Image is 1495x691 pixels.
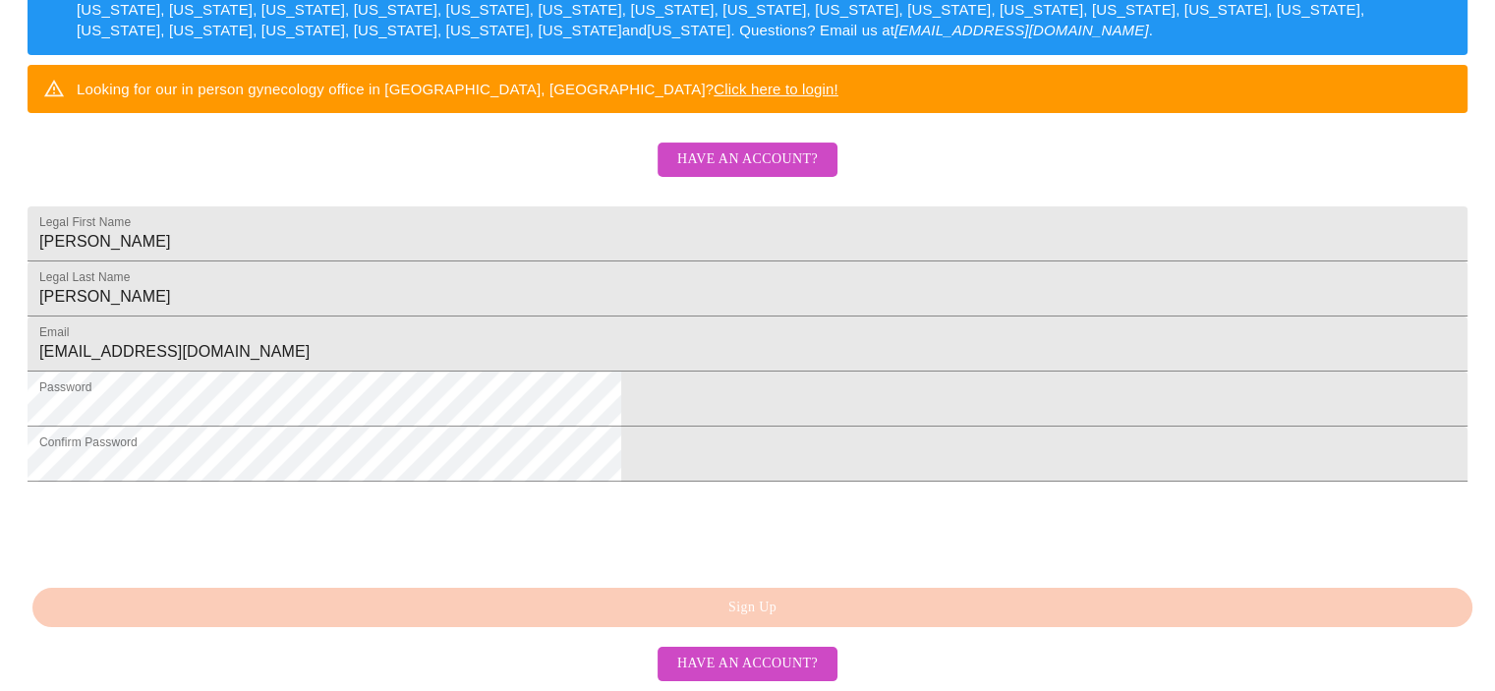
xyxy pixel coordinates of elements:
a: Have an account? [653,654,842,670]
div: Looking for our in person gynecology office in [GEOGRAPHIC_DATA], [GEOGRAPHIC_DATA]? [77,71,838,107]
a: Have an account? [653,164,842,181]
em: [EMAIL_ADDRESS][DOMAIN_NAME] [894,22,1149,38]
button: Have an account? [658,143,837,177]
span: Have an account? [677,147,818,172]
a: Click here to login! [714,81,838,97]
span: Have an account? [677,652,818,676]
button: Have an account? [658,647,837,681]
iframe: reCAPTCHA [28,491,326,568]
